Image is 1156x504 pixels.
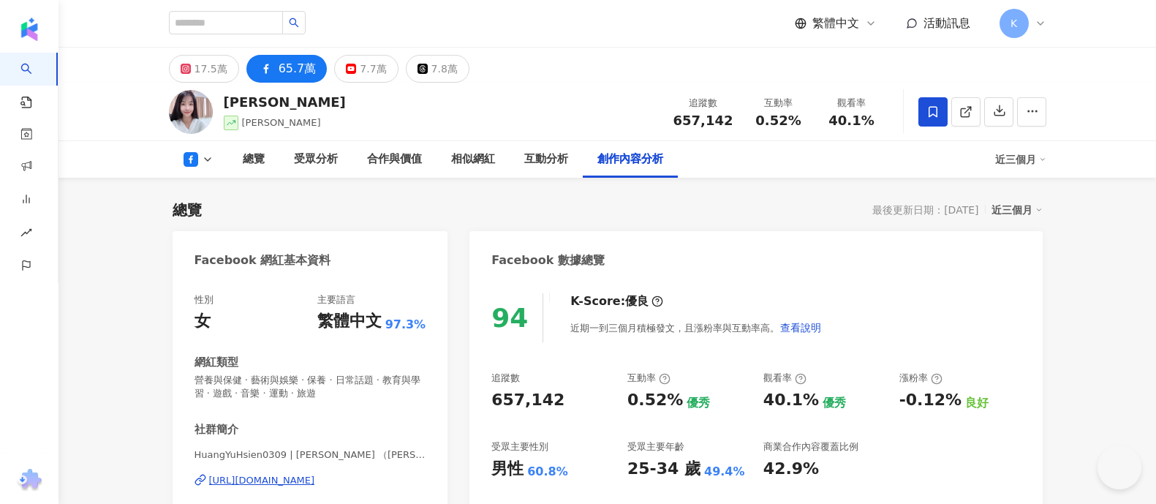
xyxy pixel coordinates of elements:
div: 追蹤數 [673,96,733,110]
button: 7.8萬 [406,55,469,83]
div: 合作與價值 [367,151,422,168]
div: 近三個月 [991,200,1043,219]
img: KOL Avatar [169,90,213,134]
div: 觀看率 [824,96,880,110]
div: 7.7萬 [360,59,386,79]
span: 活動訊息 [923,16,970,30]
span: 40.1% [828,113,874,128]
span: 657,142 [673,113,733,128]
div: 追蹤數 [491,372,520,385]
div: 94 [491,303,528,333]
div: 受眾分析 [294,151,338,168]
span: HuangYuHsien0309 | [PERSON_NAME] （[PERSON_NAME]） | HuangYuHsien0309 [194,448,426,462]
div: 總覽 [243,151,265,168]
span: [PERSON_NAME] [242,117,321,128]
span: 0.52% [755,113,801,128]
iframe: Help Scout Beacon - Open [1098,445,1141,489]
div: 25-34 歲 [627,458,700,481]
div: [URL][DOMAIN_NAME] [209,474,315,487]
div: Facebook 數據總覽 [491,252,605,268]
div: 優秀 [687,395,710,411]
div: 男性 [491,458,524,481]
span: 營養與保健 · 藝術與娛樂 · 保養 · 日常話題 · 教育與學習 · 遊戲 · 音樂 · 運動 · 旅遊 [194,374,426,400]
div: 近三個月 [995,148,1046,171]
div: 657,142 [491,389,564,412]
div: 相似網紅 [451,151,495,168]
div: 互動率 [751,96,806,110]
button: 17.5萬 [169,55,239,83]
div: 女 [194,310,211,333]
div: 優秀 [823,395,846,411]
span: 查看說明 [780,322,821,334]
div: [PERSON_NAME] [224,93,346,111]
div: Facebook 網紅基本資料 [194,252,331,268]
button: 查看說明 [779,313,822,342]
div: 近期一到三個月積極發文，且漲粉率與互動率高。 [570,313,822,342]
button: 7.7萬 [334,55,398,83]
div: 49.4% [704,464,745,480]
img: logo icon [18,18,41,41]
div: -0.12% [899,389,962,412]
div: 優良 [625,293,649,309]
div: 受眾主要性別 [491,440,548,454]
div: 商業合作內容覆蓋比例 [763,440,858,454]
div: 7.8萬 [431,59,458,79]
div: 互動分析 [524,151,568,168]
a: [URL][DOMAIN_NAME] [194,474,426,487]
div: 良好 [965,395,989,411]
a: search [20,53,50,110]
div: 互動率 [627,372,670,385]
div: 0.52% [627,389,683,412]
span: 97.3% [385,317,426,333]
div: 總覽 [173,200,202,220]
div: 主要語言 [317,293,355,306]
div: 性別 [194,293,214,306]
span: K [1010,15,1017,31]
div: 65.7萬 [279,59,317,79]
div: 受眾主要年齡 [627,440,684,454]
div: 最後更新日期：[DATE] [872,204,978,216]
span: rise [20,218,32,251]
span: search [289,18,299,28]
div: 網紅類型 [194,355,238,370]
div: 社群簡介 [194,422,238,437]
div: 創作內容分析 [597,151,663,168]
div: 觀看率 [763,372,806,385]
div: 42.9% [763,458,819,481]
button: 65.7萬 [246,55,328,83]
div: 17.5萬 [194,59,227,79]
div: 繁體中文 [317,310,382,333]
img: chrome extension [15,469,44,492]
div: 60.8% [527,464,568,480]
div: K-Score : [570,293,663,309]
span: 繁體中文 [812,15,859,31]
div: 40.1% [763,389,819,412]
div: 漲粉率 [899,372,942,385]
